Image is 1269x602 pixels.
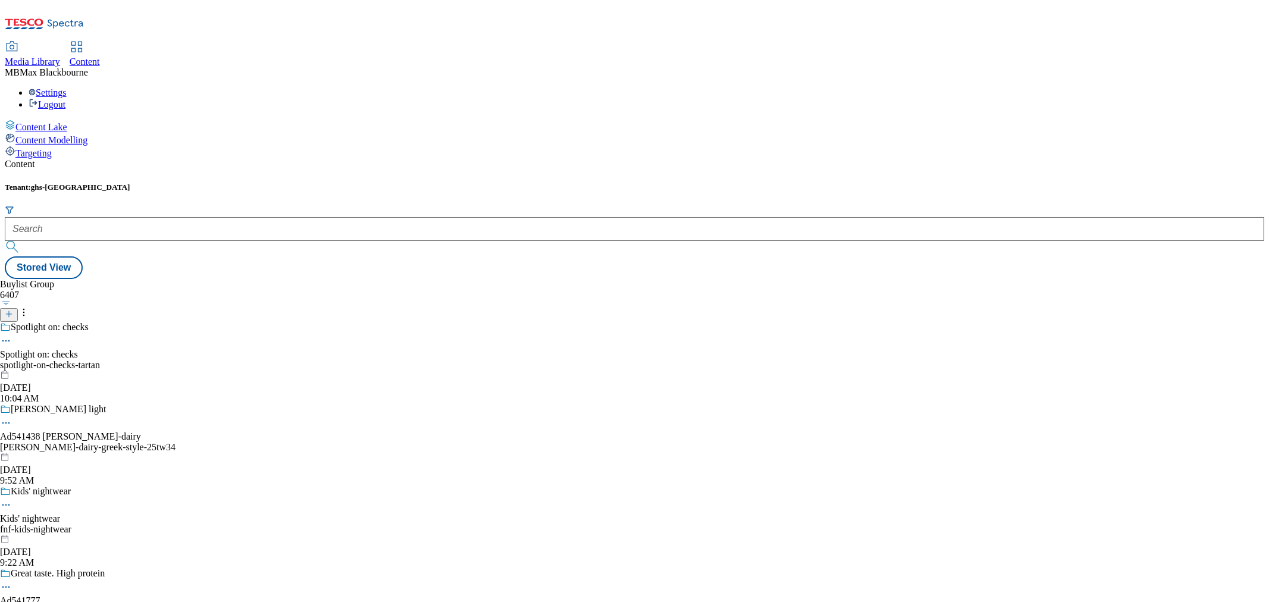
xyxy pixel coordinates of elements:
span: Max Blackbourne [20,67,88,77]
a: Media Library [5,42,60,67]
div: Spotlight on: checks [11,322,89,333]
span: MB [5,67,20,77]
div: Content [5,159,1264,170]
h5: Tenant: [5,183,1264,192]
input: Search [5,217,1264,241]
span: Content Lake [15,122,67,132]
div: [PERSON_NAME] light [11,404,106,415]
svg: Search Filters [5,205,14,215]
a: Logout [29,99,65,109]
a: Content [70,42,100,67]
button: Stored View [5,256,83,279]
span: Content Modelling [15,135,87,145]
a: Content Lake [5,120,1264,133]
span: Targeting [15,148,52,158]
span: ghs-[GEOGRAPHIC_DATA] [31,183,130,192]
a: Targeting [5,146,1264,159]
span: Media Library [5,57,60,67]
a: Content Modelling [5,133,1264,146]
div: Great taste. High protein [11,568,105,579]
div: Kids' nightwear [11,486,71,497]
a: Settings [29,87,67,98]
span: Content [70,57,100,67]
